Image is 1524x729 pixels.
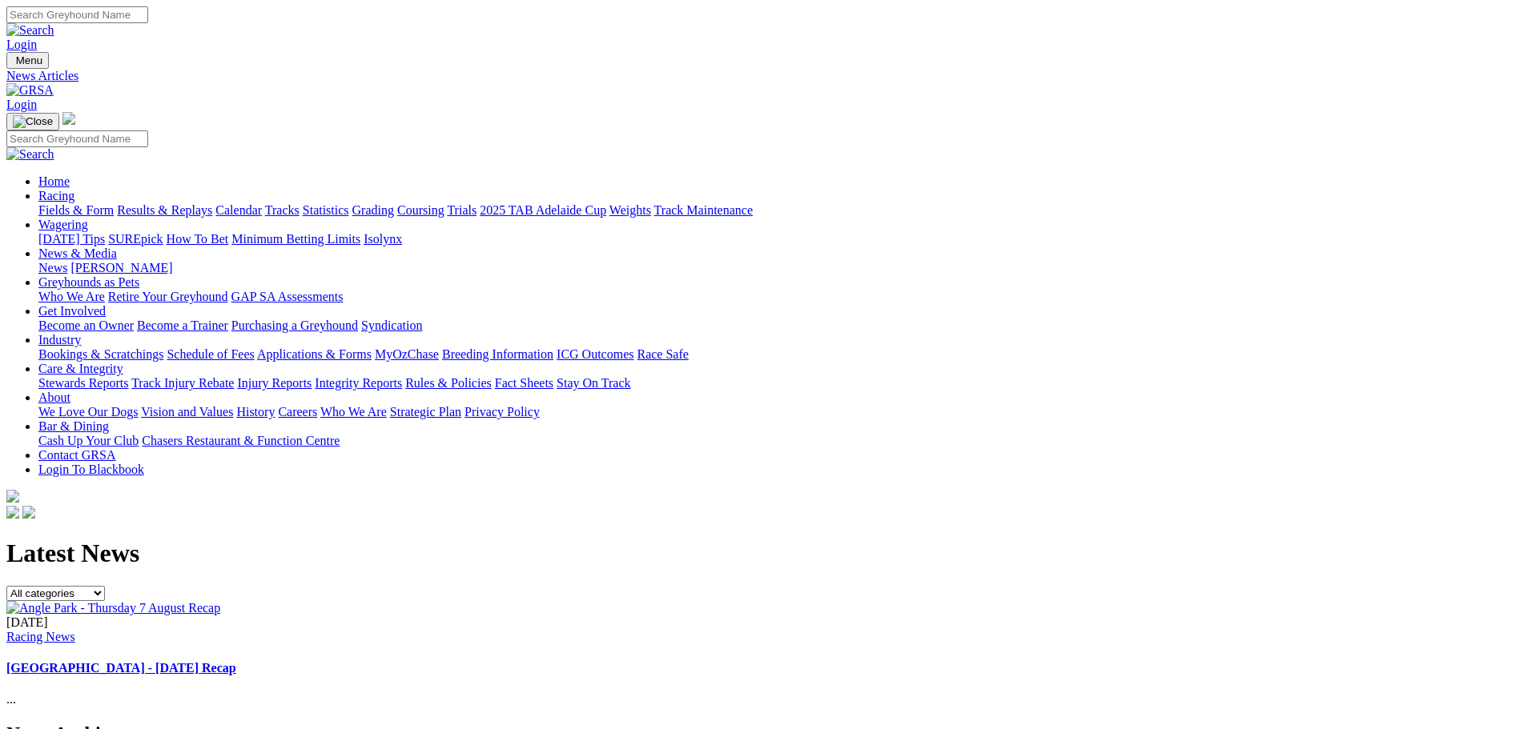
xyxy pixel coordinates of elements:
[265,203,300,217] a: Tracks
[38,261,1518,275] div: News & Media
[16,54,42,66] span: Menu
[38,189,74,202] a: Racing
[167,232,229,246] a: How To Bet
[38,333,81,346] a: Industry
[609,203,651,217] a: Weights
[108,232,163,246] a: SUREpick
[6,130,148,147] input: Search
[397,203,444,217] a: Coursing
[141,405,233,419] a: Vision and Values
[6,113,59,130] button: Toggle navigation
[142,434,340,447] a: Chasers Restaurant & Function Centre
[6,83,54,98] img: GRSA
[315,376,402,390] a: Integrity Reports
[38,347,163,361] a: Bookings & Scratchings
[6,6,148,23] input: Search
[38,463,144,476] a: Login To Blackbook
[38,434,1518,448] div: Bar & Dining
[6,23,54,38] img: Search
[38,290,1518,304] div: Greyhounds as Pets
[6,601,220,615] img: Angle Park - Thursday 7 August Recap
[637,347,688,361] a: Race Safe
[62,112,75,125] img: logo-grsa-white.png
[38,405,138,419] a: We Love Our Dogs
[6,630,75,643] a: Racing News
[257,347,372,361] a: Applications & Forms
[38,232,1518,246] div: Wagering
[6,506,19,519] img: facebook.svg
[22,506,35,519] img: twitter.svg
[38,174,70,188] a: Home
[6,615,48,629] span: [DATE]
[303,203,349,217] a: Statistics
[654,203,753,217] a: Track Maintenance
[364,232,402,246] a: Isolynx
[108,290,228,303] a: Retire Your Greyhound
[38,391,70,404] a: About
[352,203,394,217] a: Grading
[231,232,360,246] a: Minimum Betting Limits
[38,304,106,318] a: Get Involved
[557,347,633,361] a: ICG Outcomes
[117,203,212,217] a: Results & Replays
[38,419,109,433] a: Bar & Dining
[38,434,139,447] a: Cash Up Your Club
[320,405,387,419] a: Who We Are
[38,376,1518,391] div: Care & Integrity
[38,246,117,260] a: News & Media
[278,405,317,419] a: Careers
[6,98,37,111] a: Login
[131,376,234,390] a: Track Injury Rebate
[6,615,1518,707] div: ...
[38,347,1518,362] div: Industry
[38,232,105,246] a: [DATE] Tips
[38,203,1518,218] div: Racing
[38,318,1518,333] div: Get Involved
[137,318,228,332] a: Become a Trainer
[38,318,134,332] a: Become an Owner
[6,38,37,51] a: Login
[6,539,1518,568] h1: Latest News
[70,261,172,274] a: [PERSON_NAME]
[38,218,88,231] a: Wagering
[38,275,139,289] a: Greyhounds as Pets
[38,376,128,390] a: Stewards Reports
[480,203,606,217] a: 2025 TAB Adelaide Cup
[13,115,53,128] img: Close
[38,448,115,462] a: Contact GRSA
[495,376,553,390] a: Fact Sheets
[361,318,422,332] a: Syndication
[557,376,630,390] a: Stay On Track
[236,405,275,419] a: History
[390,405,461,419] a: Strategic Plan
[38,261,67,274] a: News
[464,405,540,419] a: Privacy Policy
[237,376,312,390] a: Injury Reports
[231,290,344,303] a: GAP SA Assessments
[405,376,492,390] a: Rules & Policies
[38,203,114,217] a: Fields & Form
[6,147,54,162] img: Search
[167,347,254,361] a: Schedule of Fees
[375,347,439,361] a: MyOzChase
[38,362,123,375] a: Care & Integrity
[6,52,49,69] button: Toggle navigation
[6,490,19,503] img: logo-grsa-white.png
[447,203,477,217] a: Trials
[6,661,236,675] a: [GEOGRAPHIC_DATA] - [DATE] Recap
[38,405,1518,419] div: About
[38,290,105,303] a: Who We Are
[215,203,262,217] a: Calendar
[231,318,358,332] a: Purchasing a Greyhound
[6,69,1518,83] a: News Articles
[442,347,553,361] a: Breeding Information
